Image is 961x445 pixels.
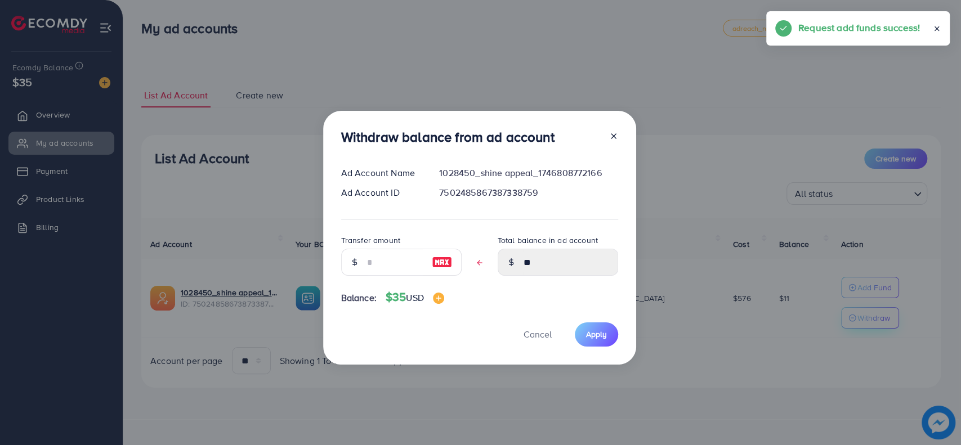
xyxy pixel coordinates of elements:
[798,20,920,35] h5: Request add funds success!
[341,291,377,304] span: Balance:
[433,293,444,304] img: image
[386,290,444,304] h4: $35
[341,129,555,145] h3: Withdraw balance from ad account
[406,291,423,304] span: USD
[332,167,431,179] div: Ad Account Name
[575,322,618,347] button: Apply
[586,329,607,340] span: Apply
[498,235,598,246] label: Total balance in ad account
[430,186,627,199] div: 7502485867387338759
[509,322,566,347] button: Cancel
[524,328,552,340] span: Cancel
[332,186,431,199] div: Ad Account ID
[432,255,452,269] img: image
[430,167,627,179] div: 1028450_shine appeal_1746808772166
[341,235,400,246] label: Transfer amount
